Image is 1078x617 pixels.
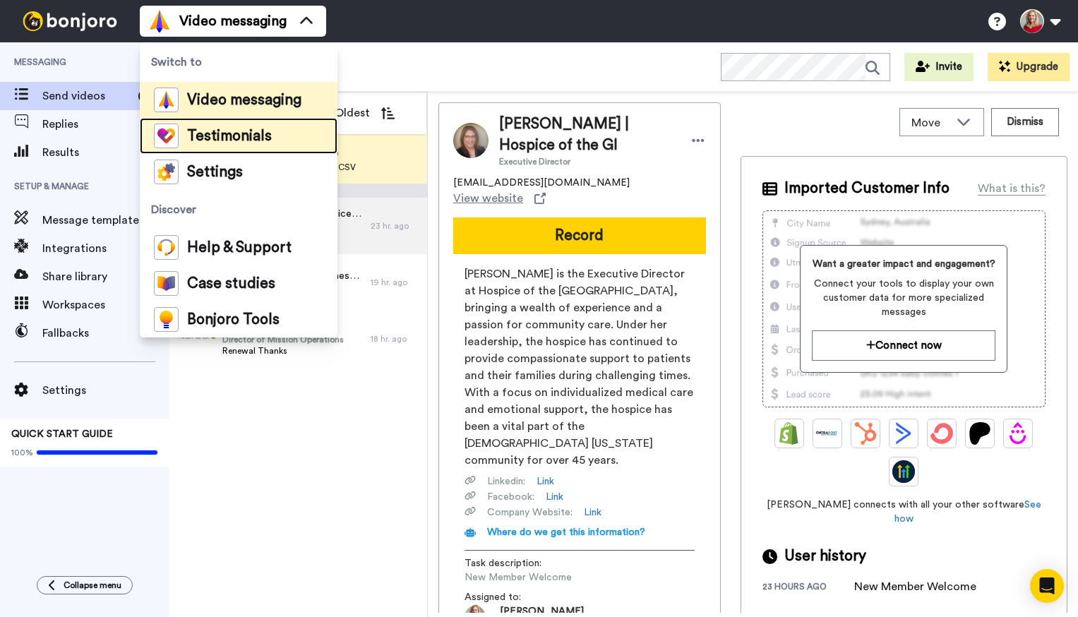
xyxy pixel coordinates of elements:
img: Drip [1007,422,1029,445]
a: See how [894,500,1041,524]
a: Link [546,490,563,504]
img: Image of Paula Di Landro | Hospice of the GI [453,123,489,158]
a: View website [453,190,546,207]
img: settings-colored.svg [154,160,179,184]
span: Message template [42,212,169,229]
div: What is this? [978,180,1046,197]
span: Want a greater impact and engagement? [812,257,995,271]
span: [PERSON_NAME] | Hospice of the GI [499,114,676,156]
img: Hubspot [854,422,877,445]
span: Company Website : [487,505,573,520]
img: bj-logo-header-white.svg [17,11,123,31]
span: Results [42,144,169,161]
span: Settings [42,382,169,399]
button: Oldest [324,99,405,127]
span: QUICK START GUIDE [11,429,113,439]
span: Integrations [42,240,169,257]
span: Collapse menu [64,580,121,591]
img: Ontraport [816,422,839,445]
span: Fallbacks [42,325,169,342]
span: Move [911,114,950,131]
div: 3 [138,89,155,103]
img: ActiveCampaign [892,422,915,445]
span: Linkedin : [487,474,525,489]
span: Executive Director [499,156,676,167]
span: Task description : [465,556,563,570]
button: Upgrade [988,53,1070,81]
a: Help & Support [140,229,337,265]
span: Where do we get this information? [487,527,645,537]
span: Help & Support [187,241,292,255]
span: Replies [42,116,169,133]
span: Bonjoro Tools [187,313,280,327]
span: Case studies [187,277,275,291]
span: Workspaces [42,296,169,313]
img: vm-color.svg [154,88,179,112]
span: Discover [140,190,337,229]
img: Patreon [969,422,991,445]
span: Testimonials [187,129,272,143]
button: Dismiss [991,108,1059,136]
a: Video messaging [140,82,337,118]
img: Shopify [778,422,801,445]
span: Assigned to: [465,590,563,604]
img: help-and-support-colored.svg [154,235,179,260]
span: Video messaging [179,11,287,31]
span: [PERSON_NAME] is the Executive Director at Hospice of the [GEOGRAPHIC_DATA], bringing a wealth of... [465,265,695,469]
span: Send videos [42,88,133,104]
button: Invite [904,53,974,81]
div: 23 hours ago [762,581,854,595]
div: Open Intercom Messenger [1030,569,1064,603]
span: View website [453,190,523,207]
span: Director of Mission Operations [222,334,344,345]
button: Collapse menu [37,576,133,594]
span: Video messaging [187,93,301,107]
span: Renewal Thanks [222,345,344,357]
img: ConvertKit [930,422,953,445]
div: 23 hr. ago [371,220,420,232]
span: Switch to [140,42,337,82]
div: 18 hr. ago [371,333,420,345]
a: Link [584,505,601,520]
img: case-study-colored.svg [154,271,179,296]
span: User history [784,546,866,567]
div: New Member Welcome [854,578,976,595]
img: bj-tools-colored.svg [154,307,179,332]
span: Connect your tools to display your own customer data for more specialized messages [812,277,995,319]
img: vm-color.svg [148,10,171,32]
span: 100% [11,447,33,458]
button: Record [453,217,706,254]
span: Imported Customer Info [784,178,950,199]
a: Testimonials [140,118,337,154]
a: Settings [140,154,337,190]
div: 19 hr. ago [371,277,420,288]
a: Case studies [140,265,337,301]
span: [EMAIL_ADDRESS][DOMAIN_NAME] [453,176,630,190]
img: GoHighLevel [892,460,915,483]
button: Connect now [812,330,995,361]
a: Bonjoro Tools [140,301,337,337]
a: Link [537,474,554,489]
span: Settings [187,165,243,179]
span: Facebook : [487,490,534,504]
span: New Member Welcome [465,570,599,585]
span: [PERSON_NAME] connects with all your other software [762,498,1046,526]
img: tm-color.svg [154,124,179,148]
span: Share library [42,268,169,285]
